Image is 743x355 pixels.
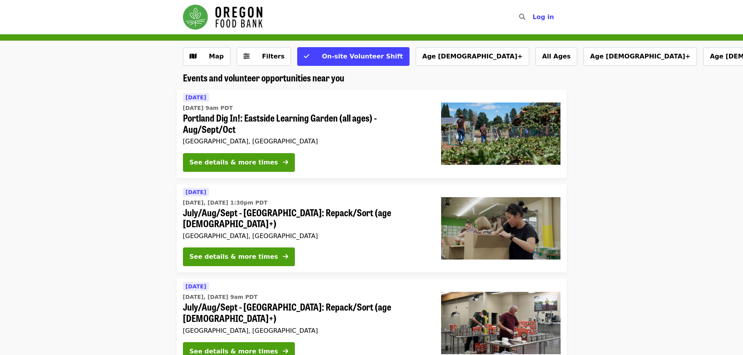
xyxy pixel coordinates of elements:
i: arrow-right icon [283,253,288,260]
time: [DATE], [DATE] 9am PDT [183,293,258,301]
time: [DATE], [DATE] 1:30pm PDT [183,199,268,207]
span: On-site Volunteer Shift [322,53,403,60]
div: [GEOGRAPHIC_DATA], [GEOGRAPHIC_DATA] [183,138,429,145]
img: July/Aug/Sept - Portland: Repack/Sort (age 16+) organized by Oregon Food Bank [441,292,560,354]
div: See details & more times [190,252,278,261]
span: Map [209,53,224,60]
span: Filters [262,53,285,60]
i: check icon [304,53,309,60]
img: Oregon Food Bank - Home [183,5,262,30]
div: See details & more times [190,158,278,167]
i: search icon [519,13,525,21]
input: Search [530,8,536,26]
button: On-site Volunteer Shift [297,47,409,66]
time: [DATE] 9am PDT [183,104,233,112]
button: Age [DEMOGRAPHIC_DATA]+ [416,47,529,66]
img: July/Aug/Sept - Portland: Repack/Sort (age 8+) organized by Oregon Food Bank [441,197,560,260]
span: Log in [532,13,554,21]
span: July/Aug/Sept - [GEOGRAPHIC_DATA]: Repack/Sort (age [DEMOGRAPHIC_DATA]+) [183,207,429,230]
button: Show map view [183,47,231,66]
img: Portland Dig In!: Eastside Learning Garden (all ages) - Aug/Sept/Oct organized by Oregon Food Bank [441,102,560,165]
button: All Ages [536,47,577,66]
span: [DATE] [186,283,206,290]
i: arrow-right icon [283,159,288,166]
a: See details for "July/Aug/Sept - Portland: Repack/Sort (age 8+)" [177,184,567,273]
span: Events and volunteer opportunities near you [183,71,344,84]
div: [GEOGRAPHIC_DATA], [GEOGRAPHIC_DATA] [183,327,429,334]
span: July/Aug/Sept - [GEOGRAPHIC_DATA]: Repack/Sort (age [DEMOGRAPHIC_DATA]+) [183,301,429,324]
i: sliders-h icon [243,53,250,60]
button: Filters (0 selected) [237,47,291,66]
button: See details & more times [183,247,295,266]
div: [GEOGRAPHIC_DATA], [GEOGRAPHIC_DATA] [183,232,429,240]
button: Log in [526,9,560,25]
button: See details & more times [183,153,295,172]
i: map icon [190,53,197,60]
a: See details for "Portland Dig In!: Eastside Learning Garden (all ages) - Aug/Sept/Oct" [177,90,567,178]
span: Portland Dig In!: Eastside Learning Garden (all ages) - Aug/Sept/Oct [183,112,429,135]
i: arrow-right icon [283,348,288,355]
span: [DATE] [186,94,206,101]
span: [DATE] [186,189,206,195]
button: Age [DEMOGRAPHIC_DATA]+ [583,47,697,66]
